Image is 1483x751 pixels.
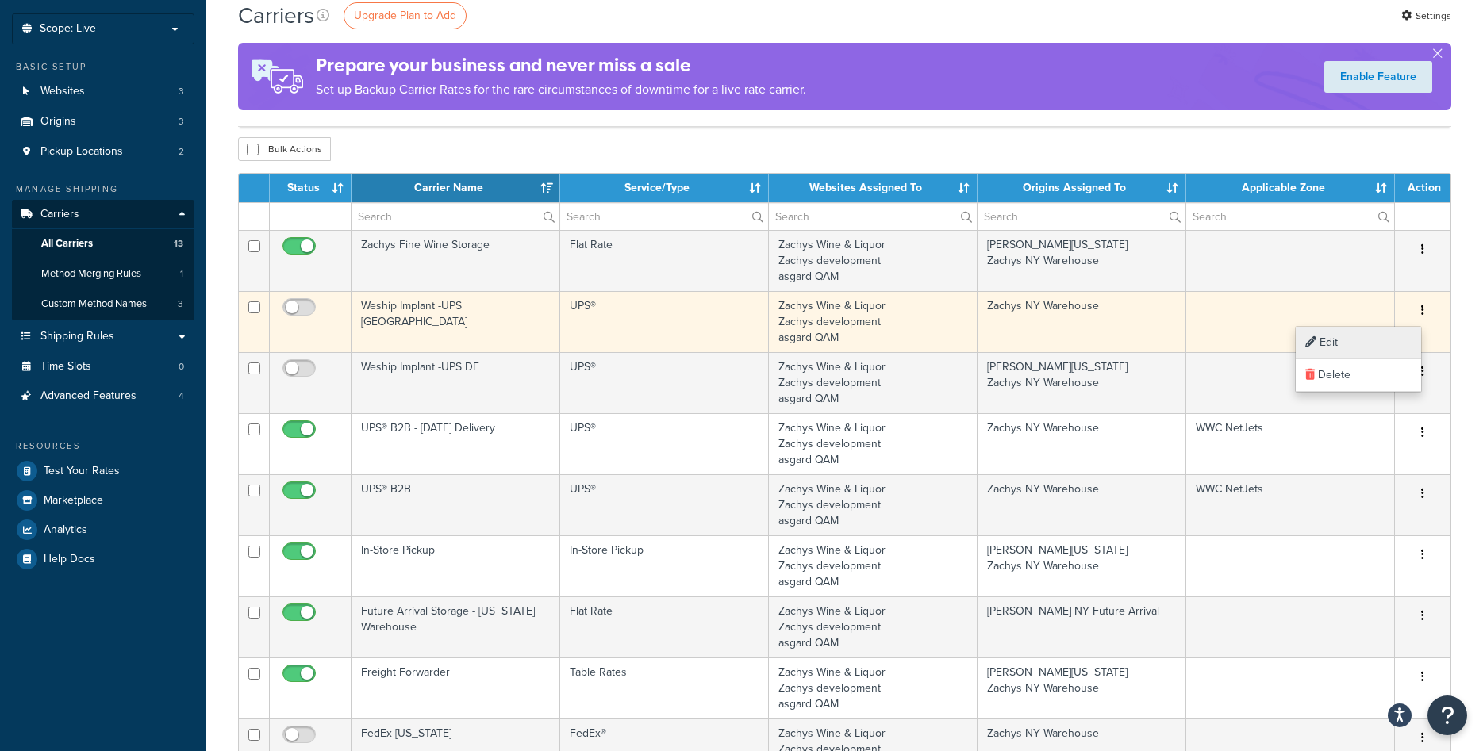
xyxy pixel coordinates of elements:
[560,657,769,718] td: Table Rates
[352,352,560,413] td: Weship Implant -UPS DE
[560,352,769,413] td: UPS®
[44,465,120,478] span: Test Your Rates
[1186,203,1394,230] input: Search
[560,413,769,474] td: UPS®
[12,486,194,515] a: Marketplace
[12,200,194,229] a: Carriers
[12,289,194,319] a: Custom Method Names 3
[978,474,1186,535] td: Zachys NY Warehouse
[352,657,560,718] td: Freight Forwarder
[41,237,93,251] span: All Carriers
[40,330,114,343] span: Shipping Rules
[352,413,560,474] td: UPS® B2B - [DATE] Delivery
[352,230,560,291] td: Zachys Fine Wine Storage
[560,230,769,291] td: Flat Rate
[560,203,768,230] input: Search
[12,381,194,411] a: Advanced Features 4
[12,439,194,453] div: Resources
[40,22,96,36] span: Scope: Live
[44,553,95,566] span: Help Docs
[44,494,103,508] span: Marketplace
[769,230,978,291] td: Zachys Wine & Liquor Zachys development asgard QAM
[1296,327,1421,359] a: Edit
[978,230,1186,291] td: [PERSON_NAME][US_STATE] Zachys NY Warehouse
[560,474,769,535] td: UPS®
[1186,413,1395,474] td: WWC NetJets
[316,79,806,101] p: Set up Backup Carrier Rates for the rare circumstances of downtime for a live rate carrier.
[12,352,194,381] li: Time Slots
[44,523,87,537] span: Analytics
[12,381,194,411] li: Advanced Features
[270,174,352,202] th: Status: activate to sort column ascending
[12,229,194,259] a: All Carriers 13
[40,115,76,128] span: Origins
[978,596,1186,657] td: [PERSON_NAME] NY Future Arrival
[40,389,136,403] span: Advanced Features
[978,291,1186,352] td: Zachys NY Warehouse
[1186,474,1395,535] td: WWC NetJets
[1296,359,1421,392] a: Delete
[12,457,194,485] a: Test Your Rates
[12,545,194,573] li: Help Docs
[1401,5,1451,27] a: Settings
[179,145,184,159] span: 2
[316,52,806,79] h4: Prepare your business and never miss a sale
[1427,695,1467,735] button: Open Resource Center
[352,291,560,352] td: Weship Implant -UPS [GEOGRAPHIC_DATA]
[41,267,141,281] span: Method Merging Rules
[41,297,147,311] span: Custom Method Names
[12,77,194,106] a: Websites 3
[769,657,978,718] td: Zachys Wine & Liquor Zachys development asgard QAM
[352,535,560,596] td: In-Store Pickup
[978,535,1186,596] td: [PERSON_NAME][US_STATE] Zachys NY Warehouse
[1324,61,1432,93] a: Enable Feature
[12,182,194,196] div: Manage Shipping
[12,137,194,167] a: Pickup Locations 2
[178,297,183,311] span: 3
[978,352,1186,413] td: [PERSON_NAME][US_STATE] Zachys NY Warehouse
[12,289,194,319] li: Custom Method Names
[12,259,194,289] a: Method Merging Rules 1
[12,322,194,351] a: Shipping Rules
[560,596,769,657] td: Flat Rate
[12,229,194,259] li: All Carriers
[352,203,559,230] input: Search
[40,145,123,159] span: Pickup Locations
[1395,174,1450,202] th: Action
[769,174,978,202] th: Websites Assigned To: activate to sort column ascending
[40,208,79,221] span: Carriers
[179,115,184,128] span: 3
[238,137,331,161] button: Bulk Actions
[12,515,194,544] a: Analytics
[352,474,560,535] td: UPS® B2B
[12,107,194,136] a: Origins 3
[180,267,183,281] span: 1
[978,657,1186,718] td: [PERSON_NAME][US_STATE] Zachys NY Warehouse
[978,174,1186,202] th: Origins Assigned To: activate to sort column ascending
[769,291,978,352] td: Zachys Wine & Liquor Zachys development asgard QAM
[174,237,183,251] span: 13
[560,535,769,596] td: In-Store Pickup
[12,107,194,136] li: Origins
[769,413,978,474] td: Zachys Wine & Liquor Zachys development asgard QAM
[769,352,978,413] td: Zachys Wine & Liquor Zachys development asgard QAM
[12,352,194,381] a: Time Slots 0
[769,474,978,535] td: Zachys Wine & Liquor Zachys development asgard QAM
[1186,174,1395,202] th: Applicable Zone: activate to sort column ascending
[12,259,194,289] li: Method Merging Rules
[560,291,769,352] td: UPS®
[769,203,977,230] input: Search
[12,137,194,167] li: Pickup Locations
[179,360,184,374] span: 0
[344,2,467,29] a: Upgrade Plan to Add
[352,596,560,657] td: Future Arrival Storage - [US_STATE] Warehouse
[354,7,456,24] span: Upgrade Plan to Add
[12,60,194,74] div: Basic Setup
[769,535,978,596] td: Zachys Wine & Liquor Zachys development asgard QAM
[179,85,184,98] span: 3
[12,77,194,106] li: Websites
[352,174,560,202] th: Carrier Name: activate to sort column ascending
